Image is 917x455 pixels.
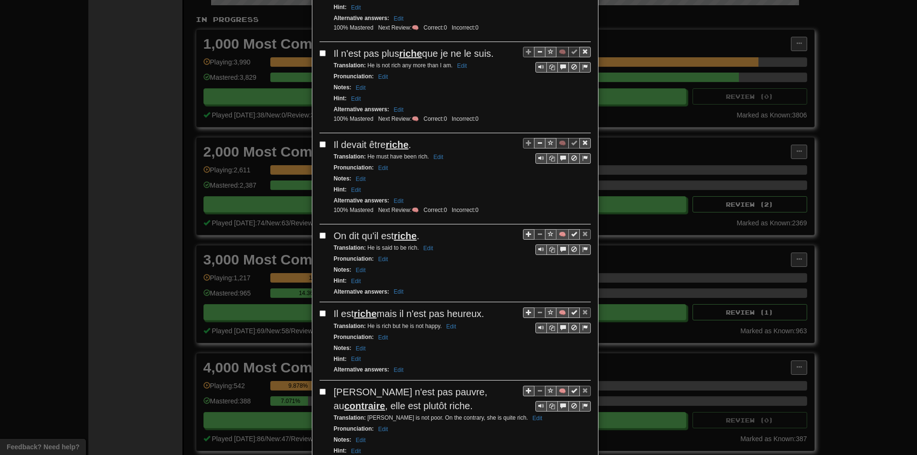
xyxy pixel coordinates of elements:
[334,356,347,362] strong: Hint :
[334,175,352,182] strong: Notes :
[523,229,591,255] div: Sentence controls
[449,115,481,123] li: Incorrect: 0
[375,254,391,265] button: Edit
[334,231,419,241] span: On dit qu'il est .
[334,62,470,69] small: He is not rich any more than I am.
[348,185,364,195] button: Edit
[334,266,352,273] strong: Notes :
[344,401,385,411] u: contraire
[334,447,347,454] strong: Hint :
[449,206,481,214] li: Incorrect: 0
[421,115,449,123] li: Correct: 0
[334,153,366,160] strong: Translation :
[394,231,417,241] u: riche
[376,24,421,32] li: Next Review: 🧠
[535,323,591,333] div: Sentence controls
[334,139,411,150] span: Il devait être .
[348,354,364,364] button: Edit
[523,385,591,412] div: Sentence controls
[331,206,376,214] li: 100% Mastered
[334,84,352,91] strong: Notes :
[334,186,347,193] strong: Hint :
[535,153,591,164] div: Sentence controls
[334,164,374,171] strong: Pronunciation :
[334,62,366,69] strong: Translation :
[353,265,369,275] button: Edit
[334,255,374,262] strong: Pronunciation :
[523,307,591,333] div: Sentence controls
[556,138,569,148] button: 🧠
[334,414,545,421] small: [PERSON_NAME] is not poor. On the contrary, she is quite rich.
[443,321,459,332] button: Edit
[334,387,488,411] span: [PERSON_NAME] n'est pas pauvre, au , elle est plutôt riche.
[334,288,389,295] strong: Alternative answers :
[334,277,347,284] strong: Hint :
[353,435,369,445] button: Edit
[334,244,436,251] small: He is said to be rich.
[391,13,406,24] button: Edit
[334,15,389,21] strong: Alternative answers :
[334,436,352,443] strong: Notes :
[331,24,376,32] li: 100% Mastered
[375,163,391,173] button: Edit
[391,105,406,115] button: Edit
[334,366,389,373] strong: Alternative answers :
[449,24,481,32] li: Incorrect: 0
[530,413,545,423] button: Edit
[556,386,569,396] button: 🧠
[334,106,389,113] strong: Alternative answers :
[399,48,422,59] u: riche
[334,197,389,204] strong: Alternative answers :
[354,308,377,319] u: riche
[391,286,406,297] button: Edit
[391,365,406,375] button: Edit
[556,307,569,318] button: 🧠
[334,323,366,329] strong: Translation :
[334,334,374,340] strong: Pronunciation :
[334,95,347,102] strong: Hint :
[334,73,374,80] strong: Pronunciation :
[385,139,408,150] u: riche
[334,4,347,11] strong: Hint :
[334,414,366,421] strong: Translation :
[535,244,591,255] div: Sentence controls
[391,196,406,206] button: Edit
[375,332,391,343] button: Edit
[421,206,449,214] li: Correct: 0
[430,152,446,162] button: Edit
[334,308,484,319] span: Il est mais il n'est pas heureux.
[348,94,364,104] button: Edit
[375,424,391,434] button: Edit
[376,115,421,123] li: Next Review: 🧠
[353,174,369,184] button: Edit
[334,48,494,59] span: Il n'est pas plus que je ne le suis.
[334,345,352,351] strong: Notes :
[421,24,449,32] li: Correct: 0
[420,243,436,254] button: Edit
[454,61,470,71] button: Edit
[334,244,366,251] strong: Translation :
[556,47,569,57] button: 🧠
[334,323,459,329] small: He is rich but he is not happy.
[375,72,391,82] button: Edit
[523,47,591,73] div: Sentence controls
[376,206,421,214] li: Next Review: 🧠
[353,83,369,93] button: Edit
[353,343,369,354] button: Edit
[334,153,447,160] small: He must have been rich.
[348,276,364,286] button: Edit
[556,229,569,240] button: 🧠
[348,2,364,13] button: Edit
[535,401,591,412] div: Sentence controls
[535,62,591,73] div: Sentence controls
[331,115,376,123] li: 100% Mastered
[523,138,591,164] div: Sentence controls
[334,425,374,432] strong: Pronunciation :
